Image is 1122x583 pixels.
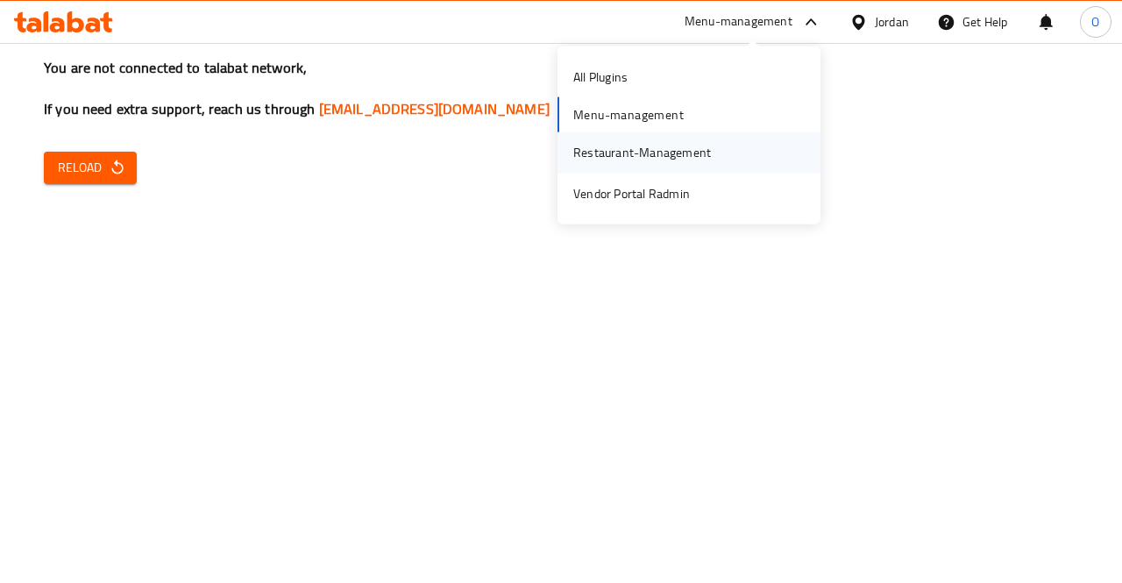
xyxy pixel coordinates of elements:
[875,12,909,32] div: Jordan
[58,157,123,179] span: Reload
[573,143,711,162] div: Restaurant-Management
[573,68,628,87] div: All Plugins
[685,11,792,32] div: Menu-management
[573,183,690,203] div: Vendor Portal Radmin
[319,96,550,122] a: [EMAIL_ADDRESS][DOMAIN_NAME]
[44,58,1078,119] h3: You are not connected to talabat network, If you need extra support, reach us through
[44,152,137,184] button: Reload
[1091,12,1099,32] span: O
